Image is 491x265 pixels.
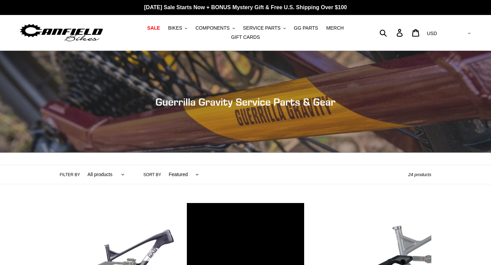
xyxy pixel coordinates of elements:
span: BIKES [168,25,182,31]
span: MERCH [326,25,344,31]
label: Filter by [60,172,80,178]
a: MERCH [323,24,347,33]
button: SERVICE PARTS [239,24,289,33]
input: Search [383,25,401,40]
span: GIFT CARDS [231,34,260,40]
span: COMPONENTS [195,25,229,31]
img: Canfield Bikes [19,22,104,44]
span: 24 products [408,172,431,177]
button: COMPONENTS [192,24,238,33]
span: SALE [147,25,160,31]
span: GG PARTS [294,25,318,31]
a: GG PARTS [291,24,322,33]
span: SERVICE PARTS [243,25,280,31]
a: SALE [144,24,163,33]
button: BIKES [165,24,191,33]
label: Sort by [144,172,161,178]
a: GIFT CARDS [228,33,264,42]
span: Guerrilla Gravity Service Parts & Gear [155,96,336,108]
